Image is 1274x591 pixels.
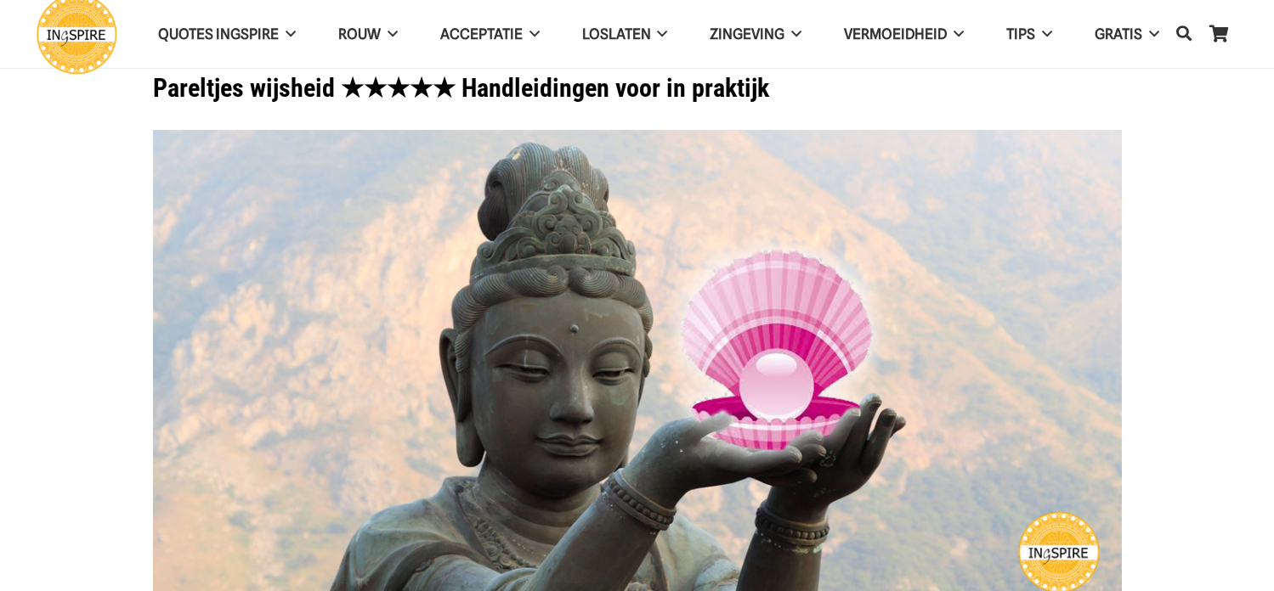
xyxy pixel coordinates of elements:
[153,68,1122,109] h1: Pareltjes wijsheid ★★★★★ Handleidingen voor in praktijk
[1167,14,1201,54] a: Zoeken
[338,25,381,42] span: ROUW
[1095,25,1142,42] span: GRATIS
[137,13,317,56] a: QUOTES INGSPIRE
[582,25,651,42] span: Loslaten
[440,25,523,42] span: Acceptatie
[985,13,1073,56] a: TIPS
[823,13,985,56] a: VERMOEIDHEID
[1006,25,1035,42] span: TIPS
[158,25,279,42] span: QUOTES INGSPIRE
[561,13,689,56] a: Loslaten
[710,25,784,42] span: Zingeving
[317,13,419,56] a: ROUW
[688,13,823,56] a: Zingeving
[844,25,947,42] span: VERMOEIDHEID
[1073,13,1181,56] a: GRATIS
[419,13,561,56] a: Acceptatie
